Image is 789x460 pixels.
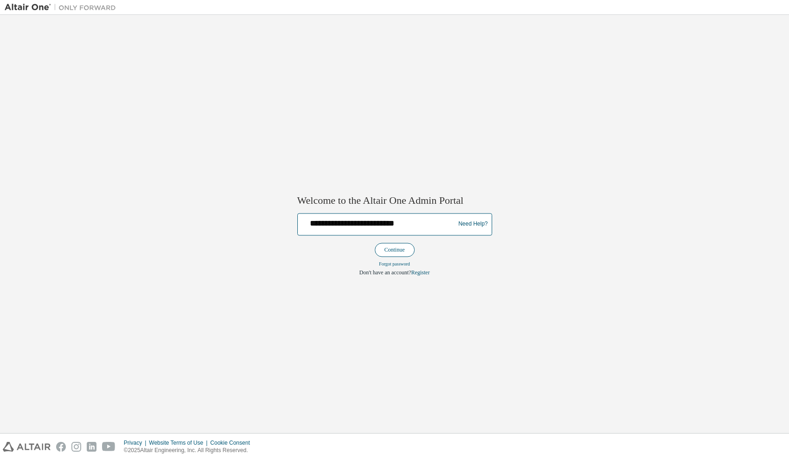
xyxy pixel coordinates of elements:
img: facebook.svg [56,442,66,452]
div: Cookie Consent [210,439,255,447]
img: linkedin.svg [87,442,96,452]
p: © 2025 Altair Engineering, Inc. All Rights Reserved. [124,447,256,454]
h2: Welcome to the Altair One Admin Portal [297,194,492,207]
a: Forgot password [379,261,410,266]
div: Privacy [124,439,149,447]
img: Altair One [5,3,121,12]
img: altair_logo.svg [3,442,51,452]
button: Continue [375,243,415,257]
div: Website Terms of Use [149,439,210,447]
a: Register [411,269,430,276]
img: instagram.svg [71,442,81,452]
img: youtube.svg [102,442,115,452]
a: Need Help? [458,224,488,225]
span: Don't have an account? [359,269,411,276]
